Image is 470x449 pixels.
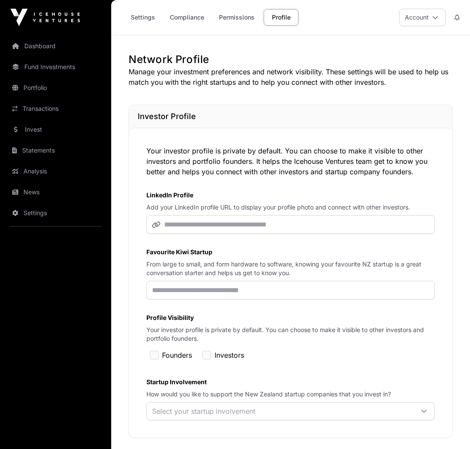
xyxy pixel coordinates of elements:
[7,37,104,56] a: Dashboard
[146,203,435,212] p: Add your LinkedIn profile URL to display your profile photo and connect with other investors.
[10,9,80,26] img: Icehouse Ventures Logo
[129,67,453,87] p: Manage your investment preferences and network visibility. These settings will be used to help us...
[7,183,104,202] a: News
[7,57,104,76] a: Fund Investments
[7,162,104,181] a: Analysis
[7,141,104,160] a: Statements
[146,260,435,277] p: From large to small, and form hardware to software, knowing your favourite NZ startup is a great ...
[129,53,453,67] h1: Network Profile
[146,313,435,322] label: Profile Visibility
[7,78,104,97] a: Portfolio
[427,407,470,449] iframe: Chat Widget
[215,350,244,360] label: Investors
[146,248,435,256] label: Favourite Kiwi Startup
[125,9,161,26] a: Settings
[162,350,192,360] label: Founders
[147,402,261,420] div: Select your startup involvement
[7,120,104,139] a: Invest
[138,110,444,123] h1: Investor Profile
[146,390,435,399] p: How would you like to support the New Zealand startup companies that you invest in?
[164,9,210,26] a: Compliance
[146,146,435,177] p: Your investor profile is private by default. You can choose to make it visible to other investors...
[146,378,435,386] label: Startup Involvement
[399,9,446,26] button: Account
[7,99,104,118] a: Transactions
[213,9,260,26] a: Permissions
[7,203,104,223] a: Settings
[146,326,435,343] p: Your investor profile is private by default. You can choose to make it visible to other investors...
[146,191,435,200] label: LinkedIn Profile
[264,9,298,26] a: Profile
